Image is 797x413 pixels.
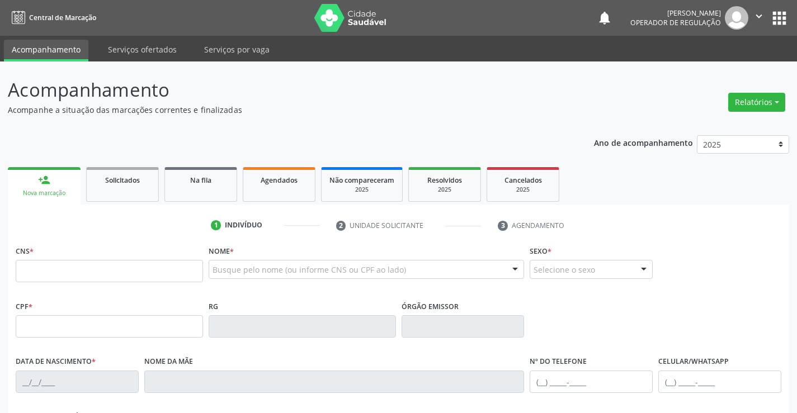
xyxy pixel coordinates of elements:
label: CNS [16,243,34,260]
div: Indivíduo [225,220,262,230]
input: (__) _____-_____ [530,371,653,393]
button: Relatórios [728,93,785,112]
a: Acompanhamento [4,40,88,61]
a: Serviços por vaga [196,40,277,59]
p: Acompanhe a situação das marcações correntes e finalizadas [8,104,555,116]
label: Data de nascimento [16,353,96,371]
span: Na fila [190,175,211,185]
span: Operador de regulação [630,18,721,27]
label: Nº do Telefone [530,353,587,371]
label: Celular/WhatsApp [658,353,729,371]
button: notifications [597,10,612,26]
span: Selecione o sexo [534,264,595,276]
span: Cancelados [504,175,542,185]
span: Resolvidos [427,175,462,185]
label: Nome da mãe [144,353,193,371]
span: Central de Marcação [29,13,96,22]
span: Busque pelo nome (ou informe CNS ou CPF ao lado) [213,264,406,276]
div: 2025 [417,186,473,194]
div: [PERSON_NAME] [630,8,721,18]
p: Ano de acompanhamento [594,135,693,149]
span: Agendados [261,175,298,185]
input: __/__/____ [16,371,139,393]
div: 1 [211,220,221,230]
img: img [725,6,748,30]
a: Central de Marcação [8,8,96,27]
button:  [748,6,770,30]
input: (__) _____-_____ [658,371,781,393]
label: RG [209,298,218,315]
label: Órgão emissor [402,298,459,315]
span: Solicitados [105,175,140,185]
a: Serviços ofertados [100,40,185,59]
span: Não compareceram [329,175,394,185]
button: apps [770,8,789,28]
div: 2025 [329,186,394,194]
label: Nome [209,243,234,260]
div: Nova marcação [16,189,73,197]
i:  [753,10,765,22]
div: 2025 [495,186,551,194]
p: Acompanhamento [8,76,555,104]
div: person_add [38,174,50,186]
label: CPF [16,298,32,315]
label: Sexo [530,243,551,260]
